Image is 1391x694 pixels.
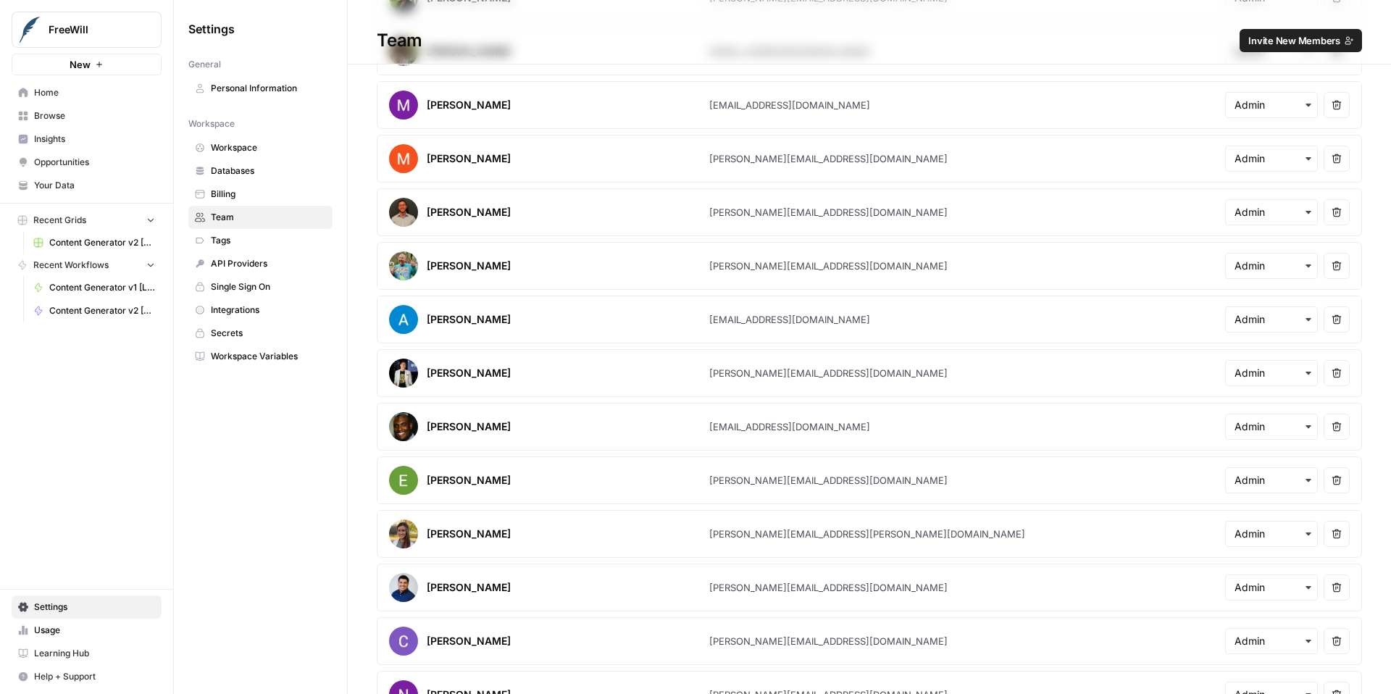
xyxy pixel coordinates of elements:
[12,209,162,231] button: Recent Grids
[211,82,326,95] span: Personal Information
[12,174,162,197] a: Your Data
[17,17,43,43] img: FreeWill Logo
[389,305,418,334] img: avatar
[70,57,91,72] span: New
[188,136,333,159] a: Workspace
[709,366,948,380] div: [PERSON_NAME][EMAIL_ADDRESS][DOMAIN_NAME]
[12,81,162,104] a: Home
[1235,634,1308,648] input: Admin
[49,236,155,249] span: Content Generator v2 [DRAFT] Test
[427,312,511,327] div: [PERSON_NAME]
[427,473,511,488] div: [PERSON_NAME]
[1235,259,1308,273] input: Admin
[12,54,162,75] button: New
[188,252,333,275] a: API Providers
[1235,151,1308,166] input: Admin
[34,156,155,169] span: Opportunities
[427,366,511,380] div: [PERSON_NAME]
[1235,580,1308,595] input: Admin
[1248,33,1340,48] span: Invite New Members
[12,595,162,619] a: Settings
[34,109,155,122] span: Browse
[188,117,235,130] span: Workspace
[709,527,1025,541] div: [PERSON_NAME][EMAIL_ADDRESS][PERSON_NAME][DOMAIN_NAME]
[27,299,162,322] a: Content Generator v2 [BETA]
[34,86,155,99] span: Home
[34,647,155,660] span: Learning Hub
[34,133,155,146] span: Insights
[188,159,333,183] a: Databases
[427,419,511,434] div: [PERSON_NAME]
[49,281,155,294] span: Content Generator v1 [LIVE]
[211,211,326,224] span: Team
[211,234,326,247] span: Tags
[427,580,511,595] div: [PERSON_NAME]
[709,98,870,112] div: [EMAIL_ADDRESS][DOMAIN_NAME]
[188,20,235,38] span: Settings
[427,205,511,220] div: [PERSON_NAME]
[34,601,155,614] span: Settings
[188,183,333,206] a: Billing
[188,345,333,368] a: Workspace Variables
[12,642,162,665] a: Learning Hub
[211,350,326,363] span: Workspace Variables
[389,144,418,173] img: avatar
[389,519,418,548] img: avatar
[211,304,326,317] span: Integrations
[1235,98,1308,112] input: Admin
[389,198,418,227] img: avatar
[389,466,418,495] img: avatar
[1235,419,1308,434] input: Admin
[188,298,333,322] a: Integrations
[211,280,326,293] span: Single Sign On
[188,275,333,298] a: Single Sign On
[12,127,162,151] a: Insights
[348,29,1391,52] div: Team
[709,580,948,595] div: [PERSON_NAME][EMAIL_ADDRESS][DOMAIN_NAME]
[709,634,948,648] div: [PERSON_NAME][EMAIL_ADDRESS][DOMAIN_NAME]
[427,151,511,166] div: [PERSON_NAME]
[1235,366,1308,380] input: Admin
[188,58,221,71] span: General
[1235,473,1308,488] input: Admin
[188,206,333,229] a: Team
[389,627,418,656] img: avatar
[33,214,86,227] span: Recent Grids
[12,104,162,127] a: Browse
[1235,312,1308,327] input: Admin
[427,259,511,273] div: [PERSON_NAME]
[12,665,162,688] button: Help + Support
[427,527,511,541] div: [PERSON_NAME]
[427,634,511,648] div: [PERSON_NAME]
[1235,527,1308,541] input: Admin
[49,22,136,37] span: FreeWill
[389,91,418,120] img: avatar
[188,229,333,252] a: Tags
[34,179,155,192] span: Your Data
[427,98,511,112] div: [PERSON_NAME]
[188,77,333,100] a: Personal Information
[211,327,326,340] span: Secrets
[27,276,162,299] a: Content Generator v1 [LIVE]
[1235,205,1308,220] input: Admin
[709,259,948,273] div: [PERSON_NAME][EMAIL_ADDRESS][DOMAIN_NAME]
[211,257,326,270] span: API Providers
[709,151,948,166] div: [PERSON_NAME][EMAIL_ADDRESS][DOMAIN_NAME]
[12,254,162,276] button: Recent Workflows
[389,251,418,280] img: avatar
[211,141,326,154] span: Workspace
[49,304,155,317] span: Content Generator v2 [BETA]
[12,619,162,642] a: Usage
[389,359,418,388] img: avatar
[211,164,326,177] span: Databases
[709,419,870,434] div: [EMAIL_ADDRESS][DOMAIN_NAME]
[34,670,155,683] span: Help + Support
[709,473,948,488] div: [PERSON_NAME][EMAIL_ADDRESS][DOMAIN_NAME]
[27,231,162,254] a: Content Generator v2 [DRAFT] Test
[12,12,162,48] button: Workspace: FreeWill
[709,205,948,220] div: [PERSON_NAME][EMAIL_ADDRESS][DOMAIN_NAME]
[389,573,418,602] img: avatar
[389,412,418,441] img: avatar
[1240,29,1362,52] button: Invite New Members
[709,312,870,327] div: [EMAIL_ADDRESS][DOMAIN_NAME]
